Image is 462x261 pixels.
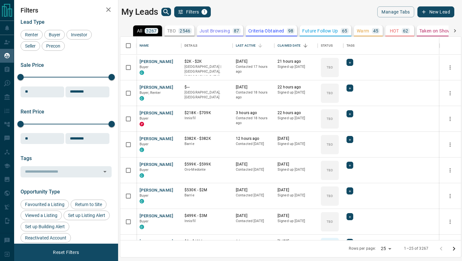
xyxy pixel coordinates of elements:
p: $218K - $709K [184,110,229,116]
button: [PERSON_NAME] [140,239,173,245]
p: Future Follow Up [302,29,338,33]
p: Contacted [DATE] [236,219,271,224]
p: Barrie [184,193,229,198]
p: Signed up [DATE] [278,219,314,224]
div: + [346,136,353,143]
div: Buyer [44,30,65,40]
span: Buyer [140,65,149,69]
p: HOT [390,29,399,33]
div: Name [140,37,149,55]
div: condos.ca [140,148,144,152]
button: Sort [301,41,310,50]
span: Rent Price [21,109,44,115]
div: 25 [378,244,394,253]
button: [PERSON_NAME] [140,213,173,219]
div: Return to Site [71,200,107,209]
p: TBD [327,219,333,224]
button: more [445,217,455,227]
div: condos.ca [140,96,144,101]
span: + [349,111,351,117]
p: 1–25 of 3267 [404,246,428,251]
p: Contacted [DATE] [236,167,271,172]
span: 1 [202,10,207,14]
div: Favourited a Listing [21,200,69,209]
p: $2K - $2K [184,59,229,64]
button: [PERSON_NAME] [140,187,173,194]
span: Buyer [140,116,149,121]
button: [PERSON_NAME] [140,136,173,142]
p: Contacted 18 hours ago [236,116,271,126]
p: TBD [167,29,176,33]
button: more [445,88,455,98]
p: 22 hours ago [278,85,314,90]
div: property.ca [140,122,144,126]
span: + [349,188,351,194]
p: [DATE] [236,162,271,167]
button: Manage Tabs [377,6,414,17]
p: $0 - $48M [184,239,229,244]
p: 98 [288,29,294,33]
p: Contacted 17 hours ago [236,64,271,74]
button: Sort [256,41,265,50]
span: Sale Price [21,62,44,68]
p: $499K - $3M [184,213,229,219]
div: Last Active [236,37,256,55]
p: TBD [327,142,333,147]
p: Just Browsing [200,29,230,33]
p: [DATE] [278,187,314,193]
div: Details [181,37,233,55]
span: Return to Site [73,202,104,207]
p: Contacted [DATE] [236,193,271,198]
div: Status [318,37,343,55]
span: Reactivated Account [23,235,69,240]
div: Precon [42,41,65,51]
span: Seller [23,43,38,49]
p: $599K - $599K [184,162,229,167]
span: + [349,239,351,246]
p: TBD [327,65,333,70]
p: [DATE] [236,59,271,64]
p: Innisfil [184,219,229,224]
p: [DATE] [278,213,314,219]
button: search button [161,8,171,16]
div: + [346,110,353,117]
button: more [445,114,455,124]
p: 21 hours ago [278,59,314,64]
p: 3267 [146,29,157,33]
p: Signed up [DATE] [278,141,314,147]
p: Innisfil [184,116,229,121]
p: 87 [234,29,239,33]
p: 22 hours ago [278,110,314,116]
p: Contacted 18 hours ago [236,90,271,100]
span: + [349,213,351,220]
button: Go to next page [448,242,460,255]
div: + [346,213,353,220]
span: + [349,162,351,168]
div: Seller [21,41,40,51]
div: Details [184,37,197,55]
p: 12 hours ago [236,136,271,141]
button: [PERSON_NAME] [140,162,173,168]
div: Reactivated Account [21,233,71,243]
span: Precon [44,43,63,49]
button: New Lead [417,6,454,17]
p: [GEOGRAPHIC_DATA] | [GEOGRAPHIC_DATA], [GEOGRAPHIC_DATA] [184,64,229,79]
button: Reset Filters [49,247,83,258]
div: Viewed a Listing [21,211,62,220]
div: condos.ca [140,199,144,203]
p: TBD [327,91,333,95]
div: condos.ca [140,173,144,178]
div: Last Active [233,37,274,55]
div: condos.ca [140,70,144,75]
p: [GEOGRAPHIC_DATA], [GEOGRAPHIC_DATA] [184,90,229,100]
div: Set up Listing Alert [64,211,110,220]
p: TBD [327,116,333,121]
span: Buyer [140,142,149,146]
span: + [349,59,351,66]
span: Set up Listing Alert [66,213,107,218]
p: 62 [403,29,408,33]
div: Name [136,37,181,55]
div: Tags [346,37,355,55]
button: Open [100,167,109,176]
p: Rows per page: [349,246,376,251]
